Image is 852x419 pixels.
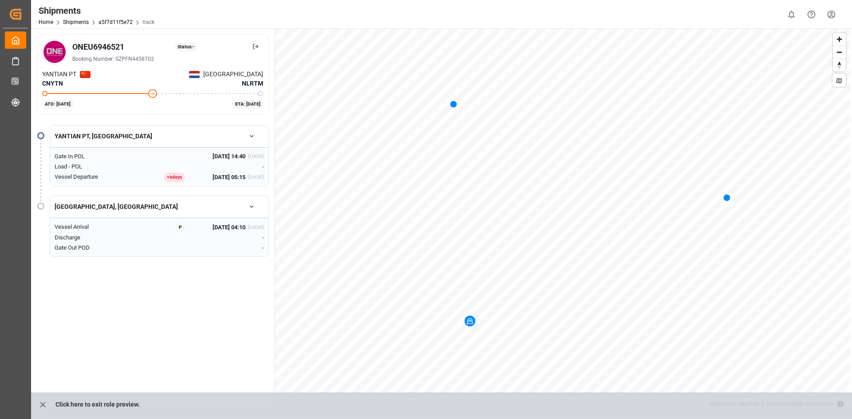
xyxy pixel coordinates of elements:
[275,28,850,414] canvas: Map
[723,193,730,202] div: Map marker
[55,223,132,232] div: Vessel Arrival
[55,243,132,252] div: Gate Out POD
[213,173,245,182] span: [DATE] 05:15
[167,223,194,232] button: P
[248,223,264,232] div: (Local)
[99,19,133,25] a: a5f7d11f5e72
[781,4,801,24] button: show 0 new notifications
[189,71,200,78] img: Netherlands
[55,396,140,413] p: Click here to exit role preview.
[55,172,132,182] div: Vessel Departure
[63,19,89,25] a: Shipments
[833,46,846,59] button: Zoom out
[39,19,53,25] a: Home
[465,316,475,326] div: Map marker
[801,4,821,24] button: Help Center
[42,80,63,87] span: CNYTN
[39,4,154,17] div: Shipments
[248,152,264,161] div: (Local)
[203,70,263,79] span: [GEOGRAPHIC_DATA]
[55,162,132,171] div: Load - POL
[164,173,185,182] div: + 6 day s
[213,223,245,232] span: [DATE] 04:10
[80,71,91,78] img: Netherlands
[55,233,132,242] div: Discharge
[43,41,66,63] img: Carrier Logo
[213,152,245,161] span: [DATE] 14:40
[194,162,264,171] div: -
[194,243,264,252] div: -
[55,152,132,161] div: Gate In POL
[176,223,185,232] div: P
[50,199,268,215] button: [GEOGRAPHIC_DATA], [GEOGRAPHIC_DATA]
[175,43,197,51] div: Status: -
[242,79,263,88] span: NLRTM
[42,100,74,109] div: ATD: [DATE]
[42,70,76,79] span: YANTIAN PT
[833,33,846,46] button: Zoom in
[72,55,263,63] div: Booking Number: SZPFN4458702
[233,100,264,109] div: ETA: [DATE]
[50,129,268,144] button: YANTIAN PT, [GEOGRAPHIC_DATA]
[450,99,457,108] div: Map marker
[194,233,264,242] div: -
[833,59,846,71] button: Reset bearing to north
[34,396,52,413] button: close role preview
[248,173,264,182] div: (Local)
[72,41,124,53] div: ONEU6946521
